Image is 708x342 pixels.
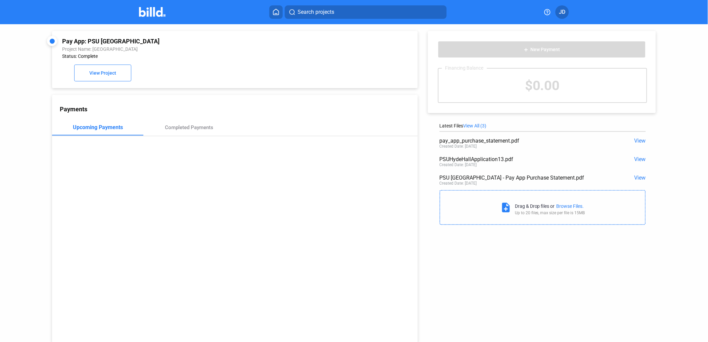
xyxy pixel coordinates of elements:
[440,144,477,149] div: Created Date: [DATE]
[500,202,512,213] mat-icon: note_add
[62,53,339,59] div: Status: Complete
[556,5,569,19] button: JD
[442,65,487,71] div: Financing Balance
[440,156,605,162] div: PSUHydeHallApplication13.pdf
[73,124,123,130] div: Upcoming Payments
[139,7,166,17] img: Billd Company Logo
[515,211,585,215] div: Up to 20 files, max size per file is 15MB
[438,41,646,58] button: New Payment
[531,47,560,52] span: New Payment
[60,106,417,113] div: Payments
[557,203,584,209] div: Browse Files.
[634,138,646,144] span: View
[62,46,339,52] div: Project Name: [GEOGRAPHIC_DATA]
[634,175,646,181] span: View
[439,69,647,102] div: $0.00
[524,47,529,52] mat-icon: add
[515,203,555,209] div: Drag & Drop files or
[285,5,447,19] button: Search projects
[62,38,339,45] div: Pay App: PSU [GEOGRAPHIC_DATA]
[440,162,477,167] div: Created Date: [DATE]
[89,71,116,76] span: View Project
[634,156,646,162] span: View
[440,181,477,186] div: Created Date: [DATE]
[463,123,487,128] span: View All (3)
[559,8,566,16] span: JD
[165,124,214,130] div: Completed Payments
[298,8,334,16] span: Search projects
[74,65,131,81] button: View Project
[440,138,605,144] div: pay_app_purchase_statement.pdf
[440,175,605,181] div: PSU [GEOGRAPHIC_DATA] - Pay App Purchase Statement.pdf
[440,123,646,128] div: Latest Files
